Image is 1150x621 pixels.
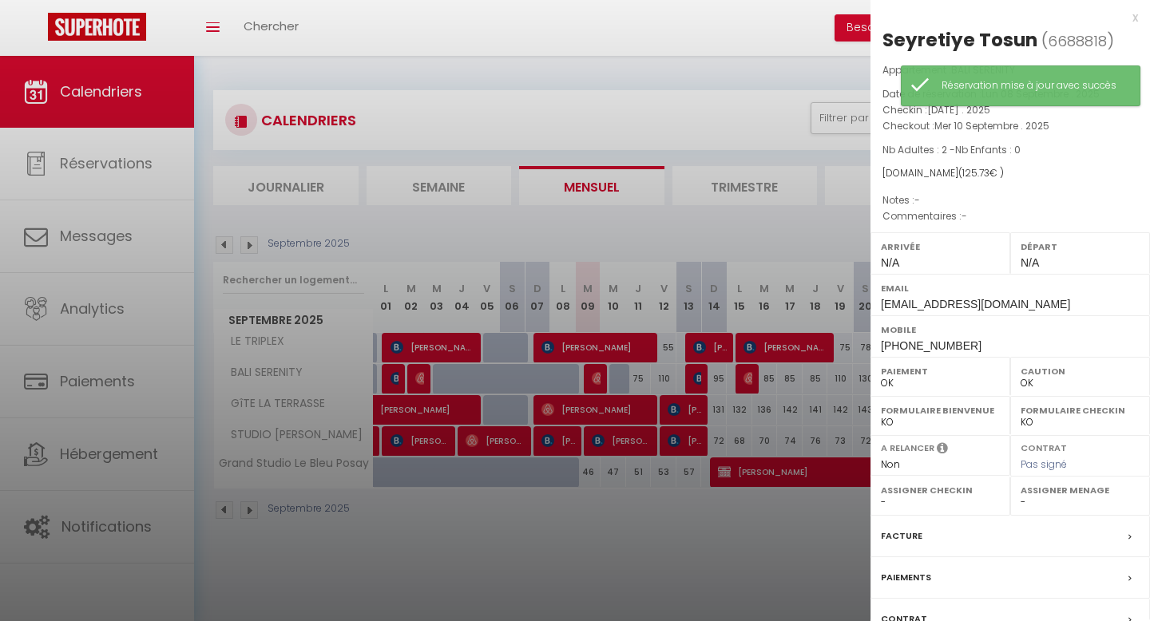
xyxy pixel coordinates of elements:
[882,102,1138,118] p: Checkin :
[942,78,1124,93] div: Réservation mise à jour avec succès
[13,6,61,54] button: Ouvrir le widget de chat LiveChat
[882,192,1138,208] p: Notes :
[881,363,1000,379] label: Paiement
[1021,239,1140,255] label: Départ
[1021,363,1140,379] label: Caution
[934,119,1049,133] span: Mer 10 Septembre . 2025
[881,256,899,269] span: N/A
[881,569,931,586] label: Paiements
[881,402,1000,418] label: Formulaire Bienvenue
[955,143,1021,156] span: Nb Enfants : 0
[1021,482,1140,498] label: Assigner Menage
[881,322,1140,338] label: Mobile
[881,239,1000,255] label: Arrivée
[882,143,1021,156] span: Nb Adultes : 2 -
[962,166,989,180] span: 125.73
[1021,402,1140,418] label: Formulaire Checkin
[1021,256,1039,269] span: N/A
[882,86,1138,102] p: Date de réservation :
[881,280,1140,296] label: Email
[962,209,967,223] span: -
[914,193,920,207] span: -
[927,103,990,117] span: [DATE] . 2025
[881,298,1070,310] span: [EMAIL_ADDRESS][DOMAIN_NAME]
[1021,457,1067,471] span: Pas signé
[870,8,1138,27] div: x
[958,166,1004,180] span: ( € )
[882,27,1037,53] div: Seyretiye Tosun
[882,166,1138,181] div: [DOMAIN_NAME]
[882,208,1138,224] p: Commentaires :
[881,528,922,544] label: Facture
[882,62,1138,78] p: Appartement :
[1041,30,1114,52] span: ( )
[1021,441,1067,452] label: Contrat
[882,118,1138,134] p: Checkout :
[881,482,1000,498] label: Assigner Checkin
[881,339,981,352] span: [PHONE_NUMBER]
[937,441,948,459] i: Sélectionner OUI si vous souhaiter envoyer les séquences de messages post-checkout
[1048,31,1107,51] span: 6688818
[951,63,1015,77] span: BALI SERENITY
[881,441,934,455] label: A relancer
